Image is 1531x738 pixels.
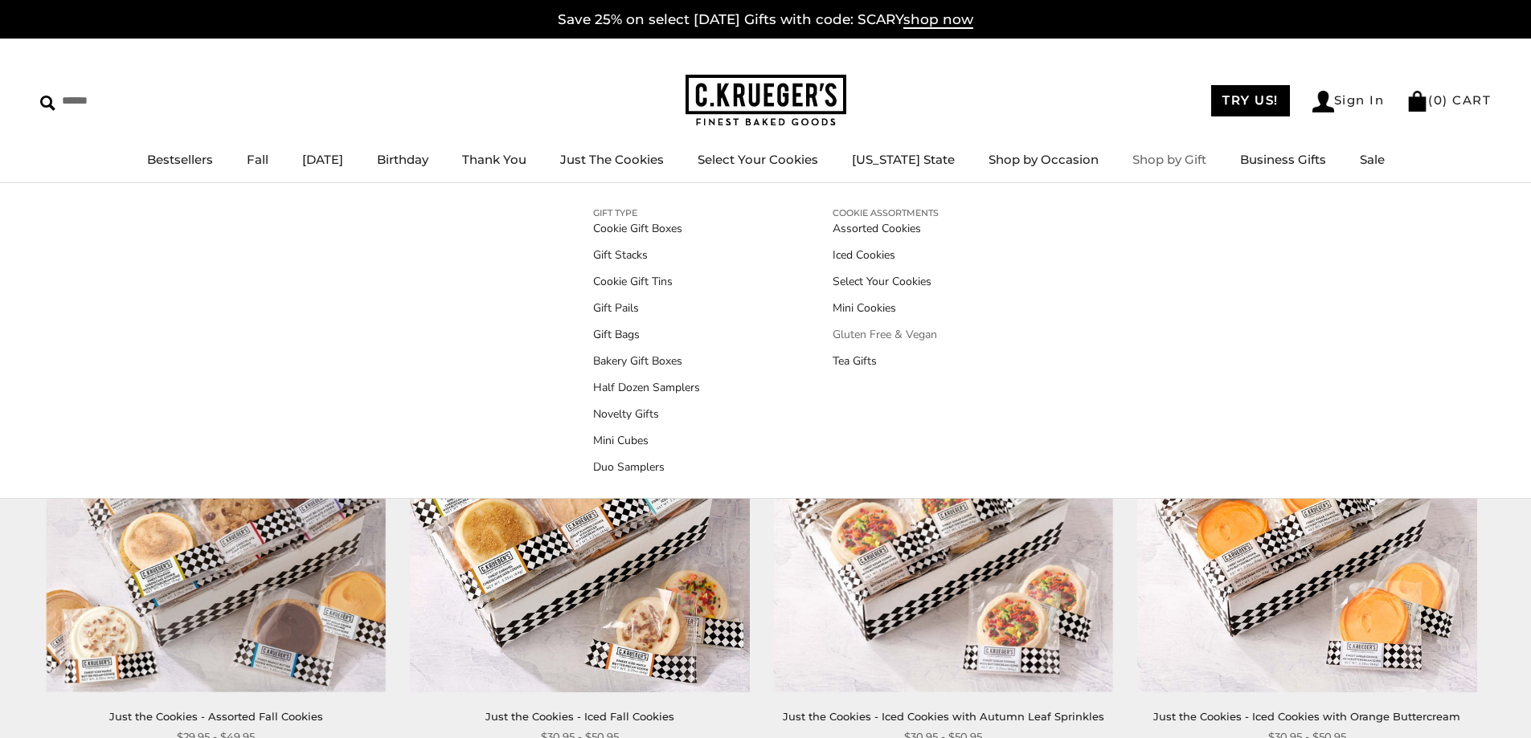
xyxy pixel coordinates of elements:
a: GIFT TYPE [593,206,700,220]
a: Thank You [462,152,526,167]
a: COOKIE ASSORTMENTS [833,206,939,220]
a: [US_STATE] State [852,152,955,167]
input: Search [40,88,231,113]
a: Just the Cookies - Iced Cookies with Orange Buttercream [1153,710,1460,723]
a: Duo Samplers [593,459,700,475]
a: Bakery Gift Boxes [593,353,700,369]
a: Assorted Cookies [833,220,939,237]
a: Cookie Gift Boxes [593,220,700,237]
a: Business Gifts [1240,152,1326,167]
a: Shop by Gift [1132,152,1206,167]
a: Shop by Occasion [989,152,1099,167]
span: shop now [903,11,973,29]
a: Mini Cubes [593,432,700,449]
a: Just The Cookies [560,152,664,167]
a: (0) CART [1406,92,1491,108]
img: Just the Cookies - Iced Cookies with Autumn Leaf Sprinkles [774,353,1113,691]
a: Gift Bags [593,326,700,343]
a: Birthday [377,152,428,167]
a: Half Dozen Samplers [593,379,700,396]
a: Sign In [1312,91,1385,112]
a: Gift Stacks [593,247,700,263]
a: Mini Cookies [833,300,939,316]
img: Just the Cookies - Iced Fall Cookies [410,353,749,691]
a: Fall [247,152,268,167]
a: Gift Pails [593,300,700,316]
a: Just the Cookies - Assorted Fall Cookies [109,710,323,723]
a: [DATE] [302,152,343,167]
a: Iced Cookies [833,247,939,263]
a: Cookie Gift Tins [593,273,700,290]
img: Just the Cookies - Assorted Fall Cookies [47,353,386,691]
img: Just the Cookies - Iced Cookies with Orange Buttercream [1137,353,1476,691]
a: Save 25% on select [DATE] Gifts with code: SCARYshop now [558,11,973,29]
iframe: Sign Up via Text for Offers [13,677,166,725]
a: Tea Gifts [833,353,939,369]
a: Select Your Cookies [833,273,939,290]
a: Sale [1360,152,1385,167]
a: Gluten Free & Vegan [833,326,939,343]
a: Bestsellers [147,152,213,167]
img: Search [40,96,55,111]
a: TRY US! [1211,85,1290,116]
span: 0 [1434,92,1443,108]
a: Select Your Cookies [698,152,818,167]
img: C.KRUEGER'S [686,75,846,127]
img: Bag [1406,91,1428,112]
a: Just the Cookies - Iced Fall Cookies [485,710,674,723]
a: Novelty Gifts [593,406,700,422]
a: Just the Cookies - Iced Cookies with Autumn Leaf Sprinkles [783,710,1104,723]
img: Account [1312,91,1334,112]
